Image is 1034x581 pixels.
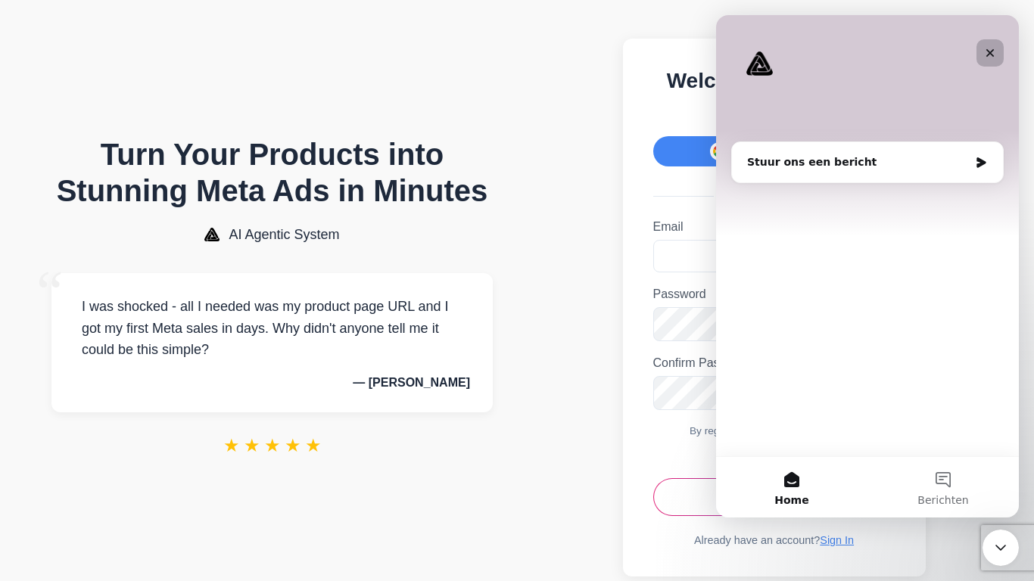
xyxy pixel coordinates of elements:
[229,227,339,243] span: AI Agentic System
[36,258,64,327] span: “
[653,478,895,516] button: Create Account
[653,99,895,112] p: Sign up to continue
[653,136,895,166] button: Continue with Google
[983,530,1019,566] iframe: Intercom live chat
[820,534,854,546] a: Sign In
[653,191,895,202] div: Or sign up with email
[51,136,493,209] h1: Turn Your Products into Stunning Meta Ads in Minutes
[74,296,470,361] p: I was shocked - all I needed was my product page URL and I got my first Meta sales in days. Why d...
[264,435,281,456] span: ★
[653,220,895,234] label: Email
[653,287,895,301] label: Password
[653,356,895,370] label: Confirm Password
[653,425,895,448] div: By registering, I agree to the and
[653,69,895,93] h2: Welcome to Ability AI
[285,435,301,456] span: ★
[305,435,322,456] span: ★
[74,376,470,390] p: — [PERSON_NAME]
[244,435,260,456] span: ★
[223,435,240,456] span: ★
[716,15,1019,517] iframe: Intercom live chat
[653,534,895,546] div: Already have an account?
[204,228,220,241] img: AI Agentic System Logo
